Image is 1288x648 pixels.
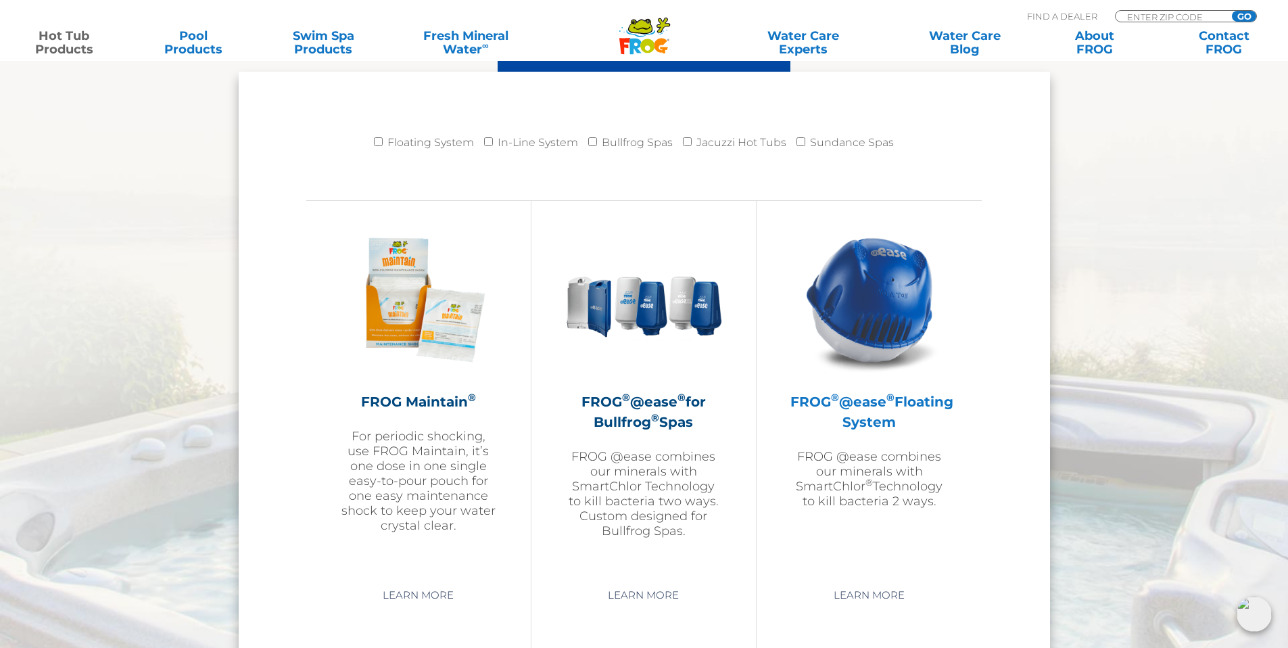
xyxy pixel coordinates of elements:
[402,29,529,56] a: Fresh MineralWater∞
[721,29,885,56] a: Water CareExperts
[143,29,244,56] a: PoolProducts
[340,221,497,378] img: Frog_Maintain_Hero-2-v2-300x300.png
[914,29,1015,56] a: Water CareBlog
[387,129,474,156] label: Floating System
[1174,29,1274,56] a: ContactFROG
[886,391,895,404] sup: ®
[14,29,114,56] a: Hot TubProducts
[790,449,948,509] p: FROG @ease combines our minerals with SmartChlor Technology to kill bacteria 2 ways.
[1027,10,1097,22] p: Find A Dealer
[696,129,786,156] label: Jacuzzi Hot Tubs
[818,583,920,607] a: Learn More
[273,29,374,56] a: Swim SpaProducts
[865,477,873,488] sup: ®
[367,583,469,607] a: Learn More
[340,221,497,573] a: FROG Maintain®For periodic shocking, use FROG Maintain, it’s one dose in one single easy-to-pour ...
[831,391,839,404] sup: ®
[810,129,894,156] label: Sundance Spas
[565,449,722,538] p: FROG @ease combines our minerals with SmartChlor Technology to kill bacteria two ways. Custom des...
[592,583,694,607] a: Learn More
[1237,597,1272,632] img: openIcon
[482,40,489,51] sup: ∞
[622,391,630,404] sup: ®
[651,411,659,424] sup: ®
[565,392,722,432] h2: FROG @ease for Bullfrog Spas
[602,129,673,156] label: Bullfrog Spas
[1232,11,1256,22] input: GO
[1044,29,1145,56] a: AboutFROG
[1126,11,1217,22] input: Zip Code Form
[565,221,722,573] a: FROG®@ease®for Bullfrog®SpasFROG @ease combines our minerals with SmartChlor Technology to kill b...
[790,392,948,432] h2: FROG @ease Floating System
[468,391,476,404] sup: ®
[790,221,948,573] a: FROG®@ease®Floating SystemFROG @ease combines our minerals with SmartChlor®Technology to kill bac...
[498,129,578,156] label: In-Line System
[677,391,686,404] sup: ®
[340,392,497,412] h2: FROG Maintain
[565,221,722,378] img: bullfrog-product-hero-300x300.png
[340,429,497,533] p: For periodic shocking, use FROG Maintain, it’s one dose in one single easy-to-pour pouch for one ...
[791,221,948,378] img: hot-tub-product-atease-system-300x300.png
